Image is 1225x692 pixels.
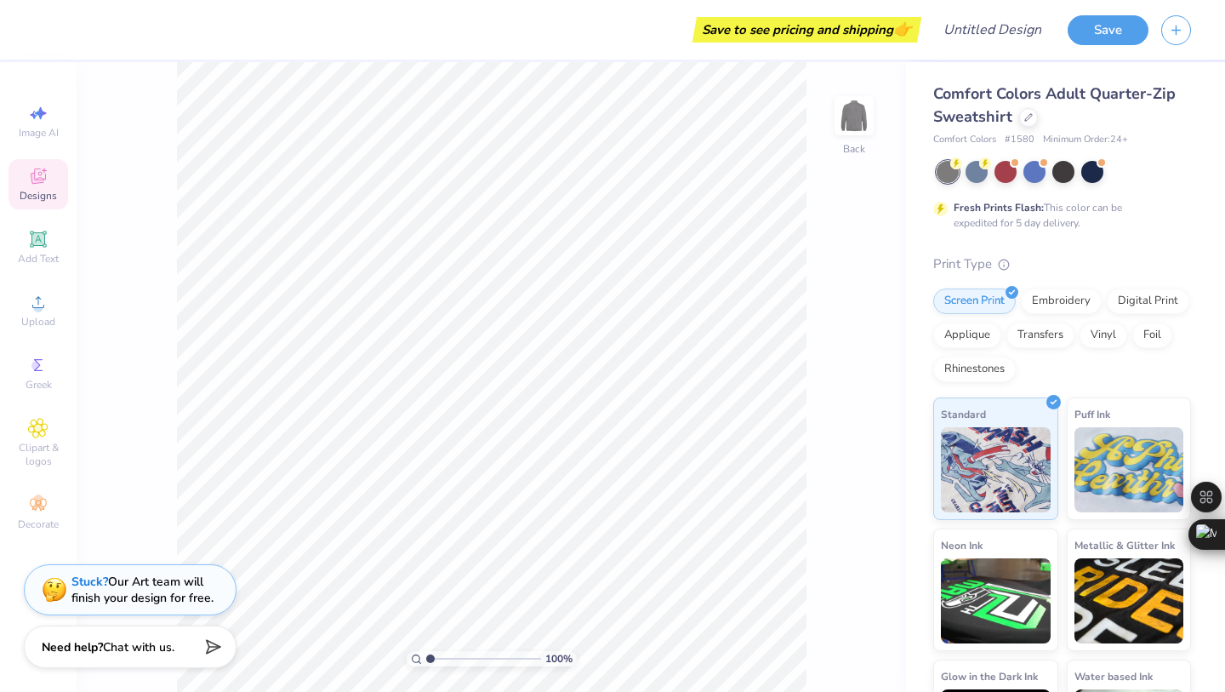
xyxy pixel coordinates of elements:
span: Designs [20,189,57,203]
strong: Stuck? [71,574,108,590]
div: This color can be expedited for 5 day delivery. [954,200,1163,231]
div: Applique [933,323,1001,348]
span: Decorate [18,518,59,531]
img: Metallic & Glitter Ink [1074,558,1184,643]
div: Rhinestones [933,357,1016,382]
span: Water based Ink [1074,667,1153,685]
span: # 1580 [1005,133,1034,147]
span: 100 % [545,651,573,666]
span: Add Text [18,252,59,266]
div: Embroidery [1021,289,1102,314]
div: Foil [1132,323,1172,348]
span: Comfort Colors Adult Quarter-Zip Sweatshirt [933,83,1176,127]
div: Our Art team will finish your design for free. [71,574,214,606]
div: Digital Print [1107,289,1189,314]
strong: Fresh Prints Flash: [954,201,1044,214]
span: Standard [941,405,986,423]
span: Glow in the Dark Ink [941,667,1038,685]
span: 👉 [893,19,912,39]
img: Puff Ink [1074,427,1184,512]
span: Clipart & logos [9,441,68,468]
img: Standard [941,427,1051,512]
div: Screen Print [933,289,1016,314]
strong: Need help? [42,639,103,655]
img: Neon Ink [941,558,1051,643]
div: Print Type [933,254,1191,274]
span: Comfort Colors [933,133,996,147]
span: Upload [21,315,55,329]
div: Save to see pricing and shipping [697,17,917,43]
div: Vinyl [1080,323,1127,348]
span: Puff Ink [1074,405,1110,423]
div: Transfers [1006,323,1074,348]
span: Image AI [19,126,59,140]
div: Back [843,141,865,157]
span: Metallic & Glitter Ink [1074,536,1175,554]
input: Untitled Design [930,13,1055,47]
span: Greek [26,378,52,392]
span: Neon Ink [941,536,983,554]
span: Minimum Order: 24 + [1043,133,1128,147]
img: Back [837,99,871,133]
button: Save [1068,15,1148,45]
span: Chat with us. [103,639,174,655]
